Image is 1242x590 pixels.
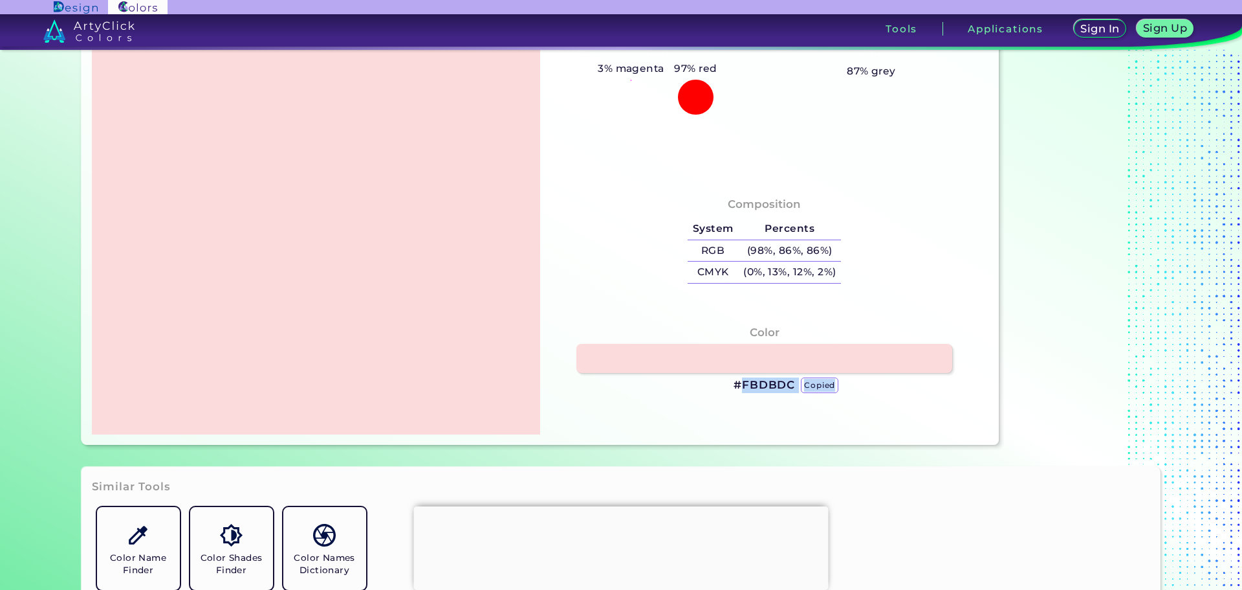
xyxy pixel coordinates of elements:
[1140,21,1191,37] a: Sign Up
[750,323,779,342] h4: Color
[968,24,1043,34] h3: Applications
[847,63,896,80] h5: 87% grey
[195,552,268,576] h5: Color Shades Finder
[688,218,738,240] h5: System
[801,378,838,393] p: copied
[728,195,801,214] h4: Composition
[54,1,97,14] img: ArtyClick Design logo
[92,479,171,495] h3: Similar Tools
[688,262,738,283] h5: CMYK
[670,60,723,77] h5: 97% red
[127,524,149,547] img: icon_color_name_finder.svg
[414,506,829,587] iframe: Advertisement
[1082,24,1117,34] h5: Sign In
[688,240,738,262] h5: RGB
[593,60,669,77] h5: 3% magenta
[289,552,361,576] h5: Color Names Dictionary
[43,19,135,43] img: logo_artyclick_colors_white.svg
[1076,21,1124,37] a: Sign In
[1145,23,1185,33] h5: Sign Up
[734,378,795,393] h3: #FBDBDC
[738,218,841,240] h5: Percents
[738,240,841,262] h5: (98%, 86%, 86%)
[738,262,841,283] h5: (0%, 13%, 12%, 2%)
[220,524,243,547] img: icon_color_shades.svg
[102,552,175,576] h5: Color Name Finder
[886,24,917,34] h3: Tools
[313,524,336,547] img: icon_color_names_dictionary.svg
